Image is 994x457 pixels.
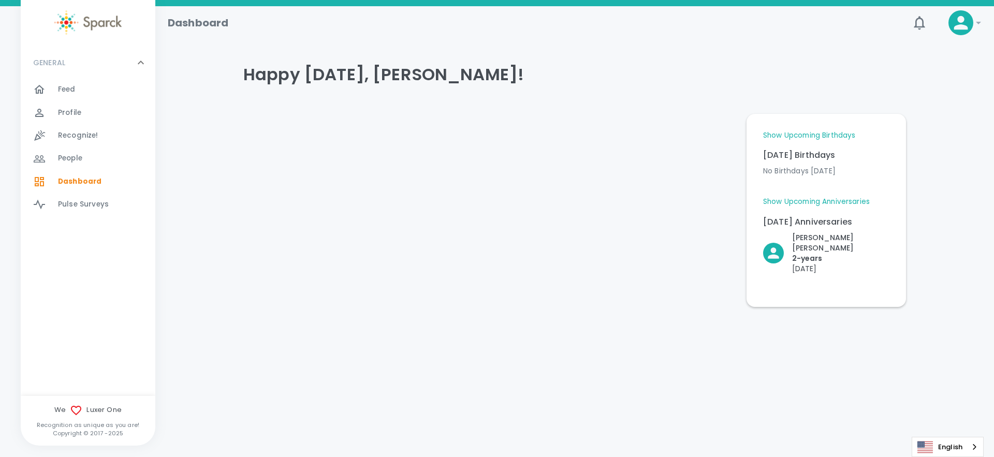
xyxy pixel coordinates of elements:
span: We Luxer One [21,404,155,417]
p: GENERAL [33,57,65,68]
span: Dashboard [58,176,101,187]
button: Click to Recognize! [763,232,889,274]
span: People [58,153,82,164]
div: Click to Recognize! [755,224,889,274]
span: Feed [58,84,76,95]
div: Language [912,437,984,457]
p: [PERSON_NAME] [PERSON_NAME] [792,232,889,253]
a: Dashboard [21,170,155,193]
a: Recognize! [21,124,155,147]
span: Pulse Surveys [58,199,109,210]
p: No Birthdays [DATE] [763,166,889,176]
p: [DATE] [792,263,889,274]
p: Copyright © 2017 - 2025 [21,429,155,437]
a: Sparck logo [21,10,155,35]
p: [DATE] Anniversaries [763,216,889,228]
h1: Dashboard [168,14,228,31]
a: Pulse Surveys [21,193,155,216]
p: Recognition as unique as you are! [21,421,155,429]
a: Show Upcoming Birthdays [763,130,855,141]
a: English [912,437,983,456]
a: Show Upcoming Anniversaries [763,197,870,207]
a: People [21,147,155,170]
div: GENERAL [21,78,155,220]
span: Profile [58,108,81,118]
div: GENERAL [21,47,155,78]
h4: Happy [DATE], [PERSON_NAME]! [243,64,906,85]
img: Sparck logo [54,10,122,35]
a: Profile [21,101,155,124]
a: Feed [21,78,155,101]
p: [DATE] Birthdays [763,149,889,161]
p: 2- years [792,253,889,263]
span: Recognize! [58,130,98,141]
aside: Language selected: English [912,437,984,457]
